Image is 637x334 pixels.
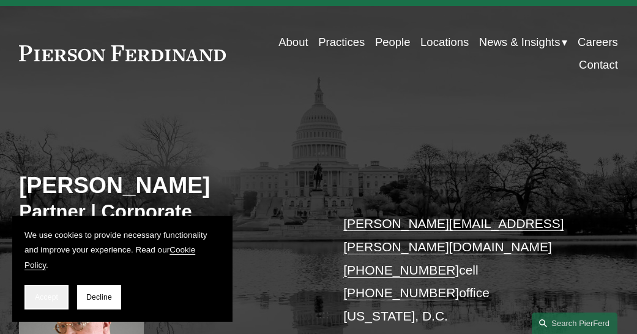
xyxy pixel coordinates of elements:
button: Decline [77,285,121,309]
h3: Partner | Corporate [19,200,318,224]
a: People [375,31,411,53]
span: Accept [35,293,58,302]
span: Decline [86,293,112,302]
a: Search this site [532,313,617,334]
a: Careers [578,31,618,53]
a: Locations [420,31,469,53]
button: Accept [24,285,69,309]
p: We use cookies to provide necessary functionality and improve your experience. Read our . [24,228,220,273]
a: Practices [318,31,365,53]
a: Contact [579,53,618,76]
a: [PHONE_NUMBER] [343,263,459,277]
section: Cookie banner [12,216,233,322]
a: Cookie Policy [24,245,195,269]
a: [PHONE_NUMBER] [343,286,459,300]
a: About [278,31,308,53]
h2: [PERSON_NAME] [19,172,318,199]
a: folder dropdown [479,31,568,53]
a: [PERSON_NAME][EMAIL_ADDRESS][PERSON_NAME][DOMAIN_NAME] [343,216,564,254]
span: News & Insights [479,32,561,52]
